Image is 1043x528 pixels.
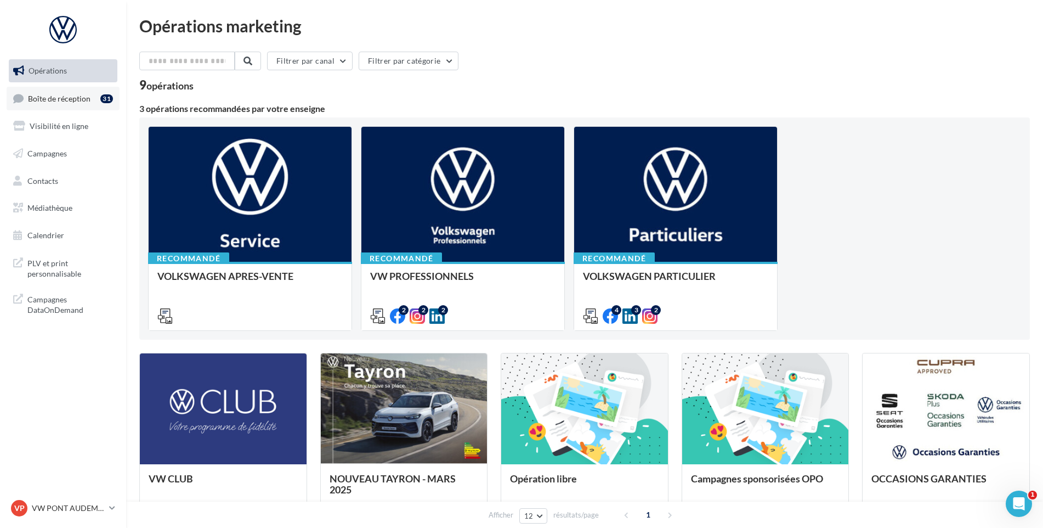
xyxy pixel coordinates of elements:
span: VW CLUB [149,473,193,485]
a: Campagnes DataOnDemand [7,288,120,320]
div: 31 [100,94,113,103]
span: PLV et print personnalisable [27,256,113,279]
div: 2 [651,305,661,315]
div: 3 opérations recommandées par votre enseigne [139,104,1030,113]
a: Contacts [7,170,120,193]
span: OCCASIONS GARANTIES [871,473,987,485]
a: PLV et print personnalisable [7,251,120,284]
span: résultats/page [553,510,599,520]
a: Médiathèque [7,196,120,220]
div: Opérations marketing [139,18,1030,34]
div: 4 [611,305,621,315]
div: Recommandé [574,252,655,265]
a: Visibilité en ligne [7,115,120,138]
div: 2 [399,305,409,315]
a: VP VW PONT AUDEMER [9,498,117,519]
span: 12 [524,512,534,520]
span: Médiathèque [27,203,72,212]
span: VP [14,503,25,514]
span: Calendrier [27,231,64,240]
span: Campagnes [27,149,67,158]
div: 9 [139,79,194,91]
div: 2 [418,305,428,315]
div: Recommandé [361,252,442,265]
button: 12 [519,508,547,524]
div: Recommandé [148,252,229,265]
a: Campagnes [7,142,120,165]
span: VOLKSWAGEN PARTICULIER [583,270,716,282]
a: Boîte de réception31 [7,87,120,110]
span: VW PROFESSIONNELS [370,270,474,282]
div: 2 [438,305,448,315]
a: Calendrier [7,224,120,247]
span: 1 [1028,491,1037,499]
p: VW PONT AUDEMER [32,503,105,514]
span: Campagnes sponsorisées OPO [691,473,823,485]
span: Contacts [27,176,58,185]
span: Boîte de réception [28,93,90,103]
span: Visibilité en ligne [30,121,88,131]
button: Filtrer par canal [267,52,353,70]
span: Campagnes DataOnDemand [27,292,113,316]
iframe: Intercom live chat [1006,491,1032,517]
div: opérations [146,81,194,91]
span: VOLKSWAGEN APRES-VENTE [157,270,293,282]
span: 1 [639,506,657,524]
span: Opération libre [510,473,577,485]
button: Filtrer par catégorie [359,52,458,70]
span: NOUVEAU TAYRON - MARS 2025 [330,473,456,496]
a: Opérations [7,59,120,82]
div: 3 [631,305,641,315]
span: Opérations [29,66,67,75]
span: Afficher [489,510,513,520]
